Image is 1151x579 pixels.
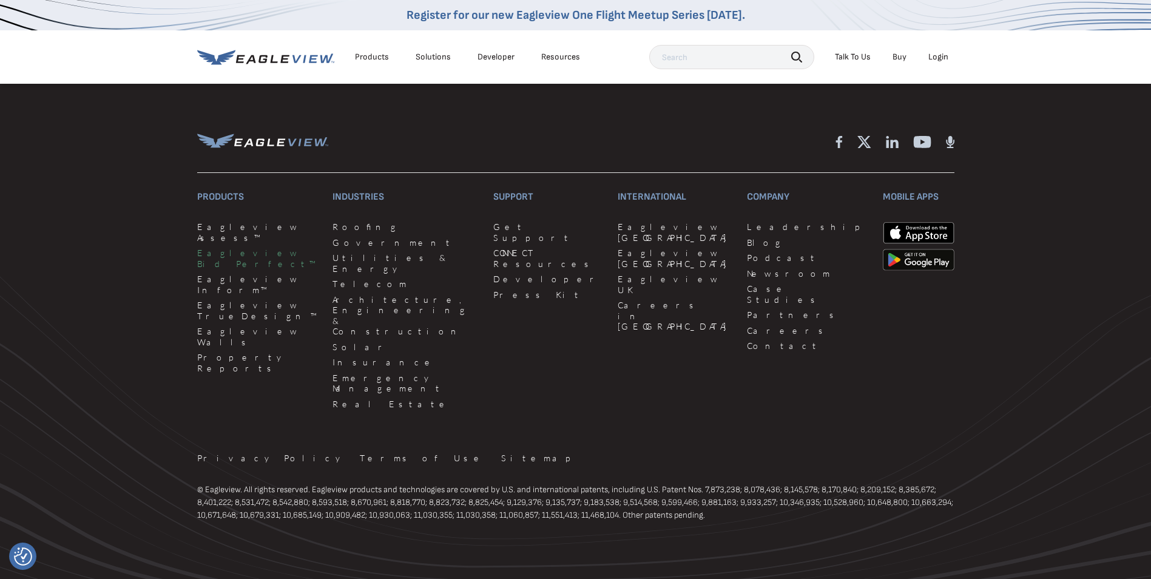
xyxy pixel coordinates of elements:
[493,274,603,285] a: Developer
[501,453,579,464] a: Sitemap
[747,325,868,336] a: Careers
[14,547,32,566] button: Consent Preferences
[332,237,479,248] a: Government
[332,222,479,232] a: Roofing
[332,252,479,274] a: Utilities & Energy
[197,188,318,207] h3: Products
[332,399,479,410] a: Real Estate
[360,453,487,464] a: Terms of Use
[197,248,318,269] a: Eagleview Bid Perfect™
[332,188,479,207] h3: Industries
[493,289,603,300] a: Press Kit
[197,274,318,295] a: Eagleview Inform™
[893,52,906,63] a: Buy
[197,222,318,243] a: Eagleview Assess™
[332,294,479,337] a: Architecture, Engineering & Construction
[883,188,954,207] h3: Mobile Apps
[197,483,954,521] p: © Eagleview. All rights reserved. Eagleview products and technologies are covered by U.S. and int...
[618,188,732,207] h3: International
[928,52,948,63] div: Login
[618,300,732,332] a: Careers in [GEOGRAPHIC_DATA]
[197,300,318,321] a: Eagleview TrueDesign™
[493,222,603,243] a: Get Support
[747,252,868,263] a: Podcast
[618,274,732,295] a: Eagleview UK
[416,52,451,63] div: Solutions
[618,248,732,269] a: Eagleview [GEOGRAPHIC_DATA]
[332,357,479,368] a: Insurance
[332,373,479,394] a: Emergency Management
[618,222,732,243] a: Eagleview [GEOGRAPHIC_DATA]
[197,326,318,347] a: Eagleview Walls
[332,279,479,289] a: Telecom
[493,188,603,207] h3: Support
[747,188,868,207] h3: Company
[478,52,515,63] a: Developer
[747,340,868,351] a: Contact
[883,222,954,244] img: apple-app-store.png
[197,453,345,464] a: Privacy Policy
[355,52,389,63] div: Products
[197,352,318,373] a: Property Reports
[835,52,871,63] div: Talk To Us
[14,547,32,566] img: Revisit consent button
[747,222,868,232] a: Leadership
[407,8,745,22] a: Register for our new Eagleview One Flight Meetup Series [DATE].
[649,45,814,69] input: Search
[747,268,868,279] a: Newsroom
[332,342,479,353] a: Solar
[747,237,868,248] a: Blog
[541,52,580,63] div: Resources
[493,248,603,269] a: CONNECT Resources
[747,310,868,320] a: Partners
[747,283,868,305] a: Case Studies
[883,249,954,271] img: google-play-store_b9643a.png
